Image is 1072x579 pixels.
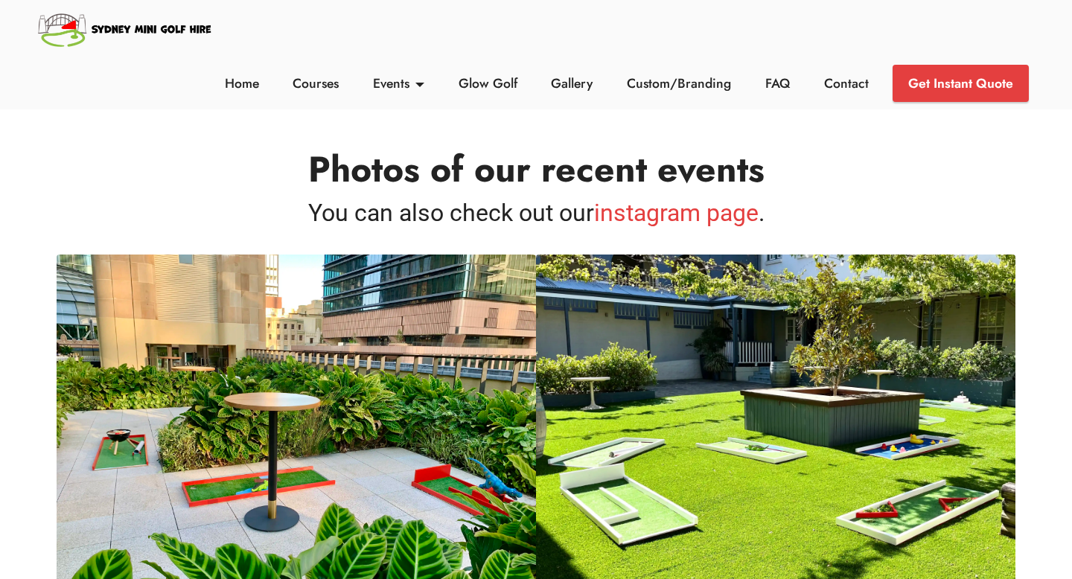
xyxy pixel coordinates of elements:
[57,195,1015,231] h5: You can also check out our .
[623,74,736,93] a: Custom/Branding
[369,74,429,93] a: Events
[594,199,759,227] a: instagram page
[289,74,343,93] a: Courses
[547,74,597,93] a: Gallery
[893,65,1029,102] a: Get Instant Quote
[220,74,263,93] a: Home
[36,7,215,51] img: Sydney Mini Golf Hire
[454,74,521,93] a: Glow Golf
[308,144,765,195] strong: Photos of our recent events
[820,74,872,93] a: Contact
[762,74,794,93] a: FAQ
